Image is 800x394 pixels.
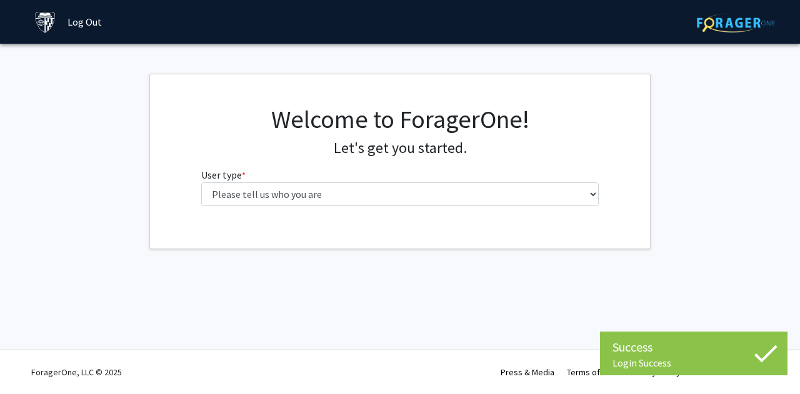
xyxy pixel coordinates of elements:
div: Success [612,338,775,357]
div: Login Success [612,357,775,369]
a: Terms of Use [567,367,616,378]
h4: Let's get you started. [201,139,599,157]
h1: Welcome to ForagerOne! [201,104,599,134]
img: ForagerOne Logo [697,13,775,32]
a: Press & Media [501,367,554,378]
div: ForagerOne, LLC © 2025 [31,350,122,394]
label: User type [201,167,246,182]
img: Johns Hopkins University Logo [34,11,56,33]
